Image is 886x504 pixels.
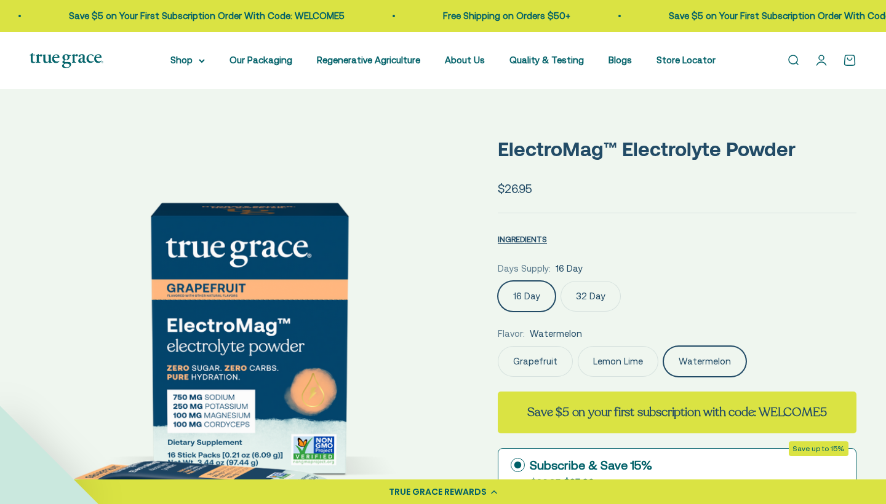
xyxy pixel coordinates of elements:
[170,53,205,68] summary: Shop
[498,133,856,165] p: ElectroMag™ Electrolyte Powder
[498,179,532,198] sale-price: $26.95
[389,486,487,498] div: TRUE GRACE REWARDS
[68,9,343,23] p: Save $5 on Your First Subscription Order With Code: WELCOME5
[442,10,569,21] a: Free Shipping on Orders $50+
[317,55,420,65] a: Regenerative Agriculture
[498,235,547,244] span: INGREDIENTS
[498,261,551,276] legend: Days Supply:
[509,55,584,65] a: Quality & Testing
[556,261,583,276] span: 16 Day
[609,55,632,65] a: Blogs
[498,232,547,246] button: INGREDIENTS
[498,326,525,341] legend: Flavor:
[530,326,582,341] span: Watermelon
[527,404,826,420] strong: Save $5 on your first subscription with code: WELCOME5
[445,55,485,65] a: About Us
[229,55,292,65] a: Our Packaging
[657,55,716,65] a: Store Locator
